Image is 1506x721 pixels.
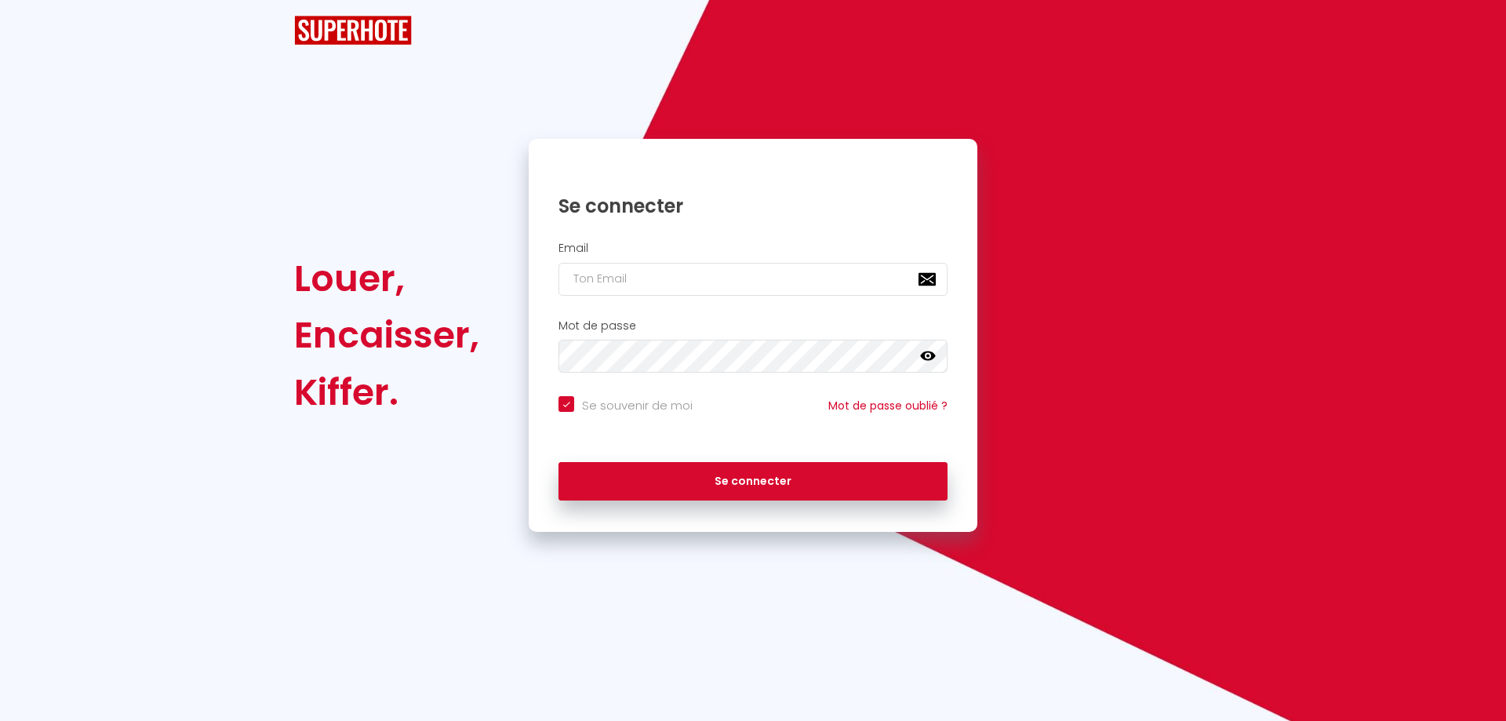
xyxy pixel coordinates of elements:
[294,307,479,363] div: Encaisser,
[558,319,948,333] h2: Mot de passe
[558,462,948,501] button: Se connecter
[828,398,948,413] a: Mot de passe oublié ?
[294,364,479,421] div: Kiffer.
[558,263,948,296] input: Ton Email
[294,250,479,307] div: Louer,
[558,242,948,255] h2: Email
[294,16,412,45] img: SuperHote logo
[558,194,948,218] h1: Se connecter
